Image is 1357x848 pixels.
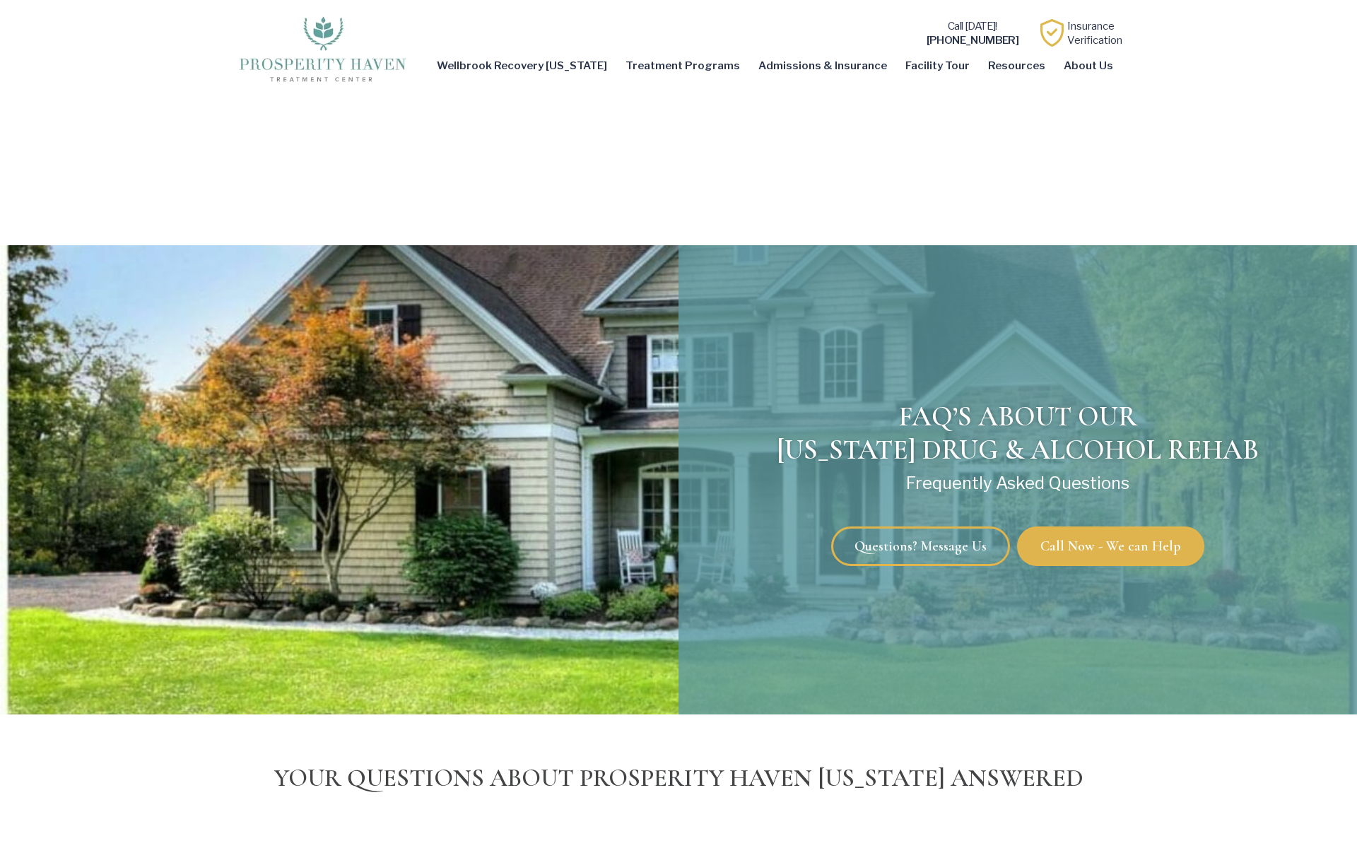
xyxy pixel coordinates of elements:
p: Frequently Asked Questions [686,474,1350,493]
a: Call Now - We can Help [1017,526,1204,566]
a: About Us [1055,49,1122,82]
h1: FAQ’s About our [US_STATE] Drug & alcohol Rehab [686,401,1350,467]
span: Questions? Message Us [854,539,987,553]
a: Wellbrook Recovery [US_STATE] [428,49,616,82]
h2: Your questions about Prosperity haven [US_STATE] answered [272,762,1085,795]
a: Admissions & Insurance [749,49,896,82]
b: [PHONE_NUMBER] [927,34,1019,47]
img: The logo for Prosperity Haven Addiction Recovery Center. [235,13,411,83]
a: InsuranceVerification [1067,20,1122,47]
a: Questions? Message Us [831,526,1010,566]
a: Resources [979,49,1055,82]
img: Learn how Prosperity Haven, a verified substance abuse center can help you overcome your addiction [1038,19,1066,47]
span: Call Now - We can Help [1040,539,1181,553]
a: Facility Tour [896,49,979,82]
a: Treatment Programs [616,49,749,82]
a: Call [DATE]![PHONE_NUMBER] [927,20,1019,47]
